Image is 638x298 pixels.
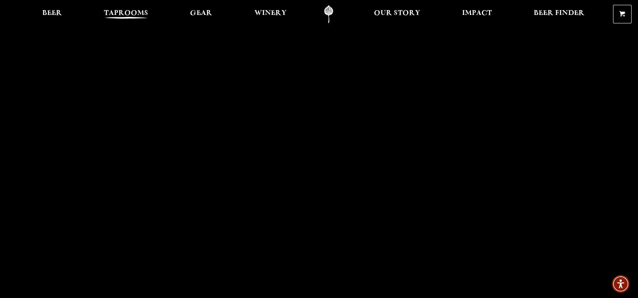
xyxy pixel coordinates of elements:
span: Beer [42,10,62,17]
span: Winery [254,10,287,17]
a: Winery [249,5,292,23]
div: Accessibility Menu [612,275,630,293]
a: Our Story [369,5,425,23]
span: Impact [462,10,492,17]
span: Taprooms [104,10,148,17]
a: Gear [185,5,217,23]
a: Impact [457,5,497,23]
a: Taprooms [99,5,153,23]
span: Gear [190,10,212,17]
a: Beer Finder [529,5,590,23]
span: Beer Finder [534,10,584,17]
span: Our Story [374,10,420,17]
a: Beer [37,5,67,23]
a: Odell Home [314,5,344,23]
